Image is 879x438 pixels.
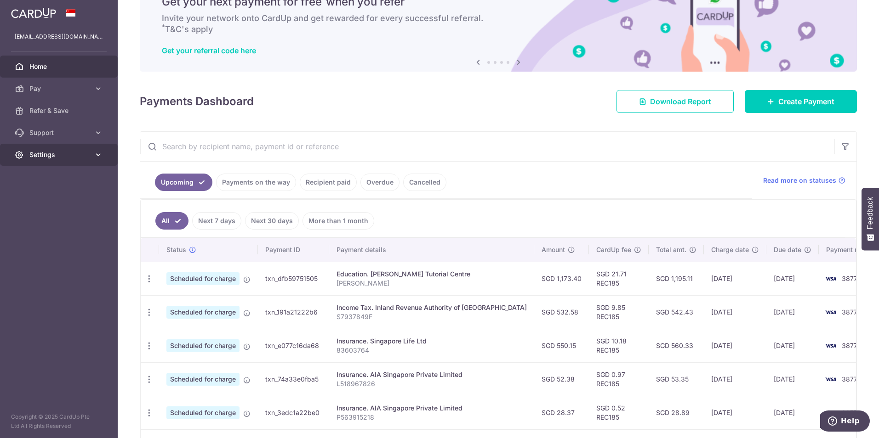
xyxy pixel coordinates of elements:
span: Refer & Save [29,106,90,115]
span: 3877 [842,308,857,316]
td: txn_74a33e0fba5 [258,362,329,396]
span: Status [166,245,186,254]
span: 3877 [842,375,857,383]
h6: Invite your network onto CardUp and get rewarded for every successful referral. T&C's apply [162,13,835,35]
span: Total amt. [656,245,686,254]
span: Scheduled for charge [166,373,240,386]
h4: Payments Dashboard [140,93,254,110]
span: Amount [542,245,565,254]
img: Bank Card [822,307,840,318]
td: SGD 10.18 REC185 [589,329,649,362]
span: Feedback [866,197,874,229]
td: [DATE] [704,262,766,295]
td: SGD 532.58 [534,295,589,329]
button: Feedback - Show survey [862,188,879,250]
th: Payment details [329,238,534,262]
span: Read more on statuses [763,176,836,185]
td: SGD 550.15 [534,329,589,362]
span: 3877 [842,409,857,416]
p: [PERSON_NAME] [337,279,527,288]
td: SGD 1,195.11 [649,262,704,295]
td: [DATE] [766,329,819,362]
p: [EMAIL_ADDRESS][DOMAIN_NAME] [15,32,103,41]
td: SGD 53.35 [649,362,704,396]
span: Create Payment [778,96,834,107]
p: 83603764 [337,346,527,355]
td: SGD 28.37 [534,396,589,429]
p: L518967826 [337,379,527,388]
td: SGD 21.71 REC185 [589,262,649,295]
span: Scheduled for charge [166,272,240,285]
a: Upcoming [155,174,212,191]
td: SGD 28.89 [649,396,704,429]
img: Bank Card [822,374,840,385]
td: SGD 9.85 REC185 [589,295,649,329]
td: SGD 1,173.40 [534,262,589,295]
a: Cancelled [403,174,446,191]
a: Next 30 days [245,212,299,230]
p: S7937849F [337,312,527,321]
a: Next 7 days [192,212,241,230]
a: Payments on the way [216,174,296,191]
div: Education. [PERSON_NAME] Tutorial Centre [337,270,527,279]
a: Overdue [360,174,400,191]
span: Scheduled for charge [166,406,240,419]
td: [DATE] [704,329,766,362]
a: Create Payment [745,90,857,113]
td: [DATE] [704,396,766,429]
a: Download Report [616,90,734,113]
img: CardUp [11,7,56,18]
span: CardUp fee [596,245,631,254]
p: P563915218 [337,413,527,422]
a: Get your referral code here [162,46,256,55]
img: Bank Card [822,407,840,418]
td: txn_dfb59751505 [258,262,329,295]
td: SGD 0.97 REC185 [589,362,649,396]
td: [DATE] [704,295,766,329]
td: SGD 0.52 REC185 [589,396,649,429]
a: Recipient paid [300,174,357,191]
span: Charge date [711,245,749,254]
td: SGD 542.43 [649,295,704,329]
td: [DATE] [766,362,819,396]
td: [DATE] [766,396,819,429]
td: [DATE] [704,362,766,396]
span: Scheduled for charge [166,339,240,352]
td: SGD 52.38 [534,362,589,396]
a: More than 1 month [303,212,374,230]
a: Read more on statuses [763,176,845,185]
div: Insurance. AIA Singapore Private Limited [337,404,527,413]
th: Payment ID [258,238,329,262]
span: Scheduled for charge [166,306,240,319]
span: 3877 [842,275,857,282]
iframe: Opens a widget where you can find more information [820,410,870,433]
span: Due date [774,245,801,254]
div: Insurance. AIA Singapore Private Limited [337,370,527,379]
a: All [155,212,188,230]
td: [DATE] [766,262,819,295]
span: Settings [29,150,90,159]
span: Download Report [650,96,711,107]
div: Insurance. Singapore Life Ltd [337,337,527,346]
span: Pay [29,84,90,93]
input: Search by recipient name, payment id or reference [140,132,834,161]
span: 3877 [842,342,857,349]
span: Support [29,128,90,137]
img: Bank Card [822,273,840,284]
td: txn_191a21222b6 [258,295,329,329]
div: Income Tax. Inland Revenue Authority of [GEOGRAPHIC_DATA] [337,303,527,312]
td: txn_3edc1a22be0 [258,396,329,429]
td: txn_e077c16da68 [258,329,329,362]
td: [DATE] [766,295,819,329]
span: Home [29,62,90,71]
img: Bank Card [822,340,840,351]
td: SGD 560.33 [649,329,704,362]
